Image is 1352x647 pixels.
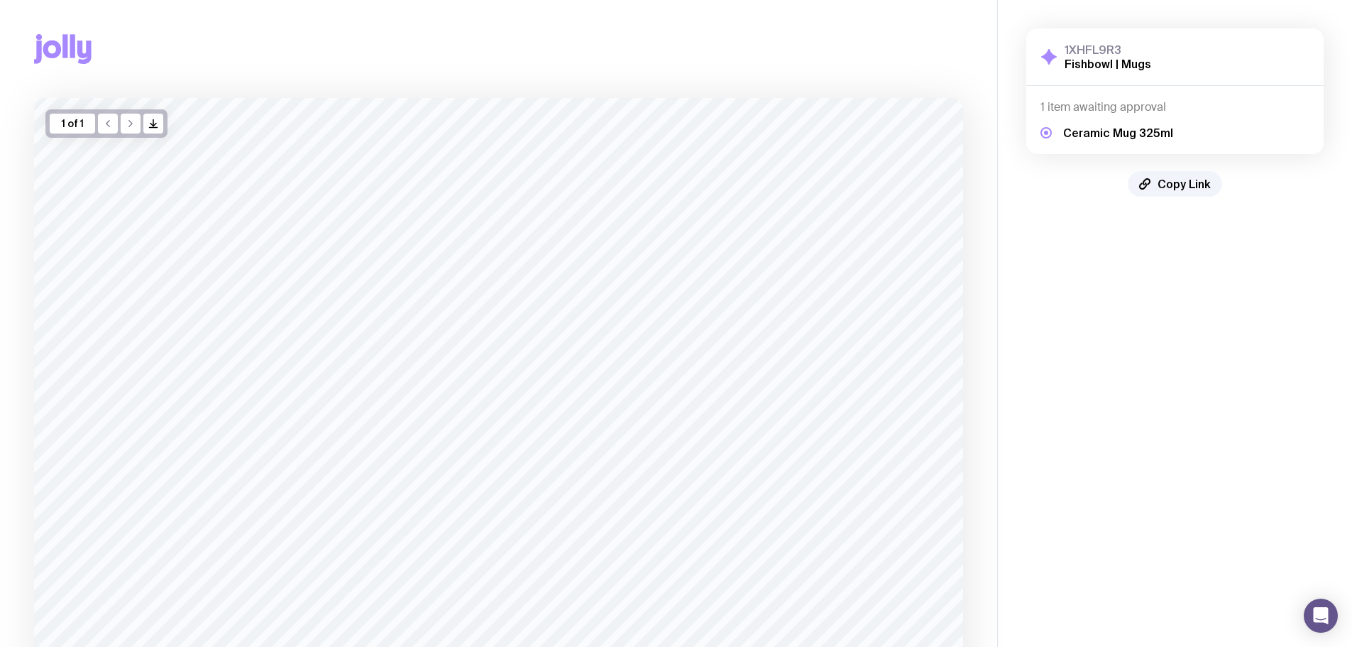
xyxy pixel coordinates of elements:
h4: 1 item awaiting approval [1040,100,1309,114]
div: 1 of 1 [50,114,95,134]
h2: Fishbowl | Mugs [1065,57,1151,71]
h3: 1XHFL9R3 [1065,43,1151,57]
h5: Ceramic Mug 325ml [1063,126,1173,140]
g: /> /> [150,120,158,128]
span: Copy Link [1158,177,1211,191]
div: Open Intercom Messenger [1304,599,1338,633]
button: Copy Link [1128,171,1222,197]
button: />/> [143,114,163,134]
